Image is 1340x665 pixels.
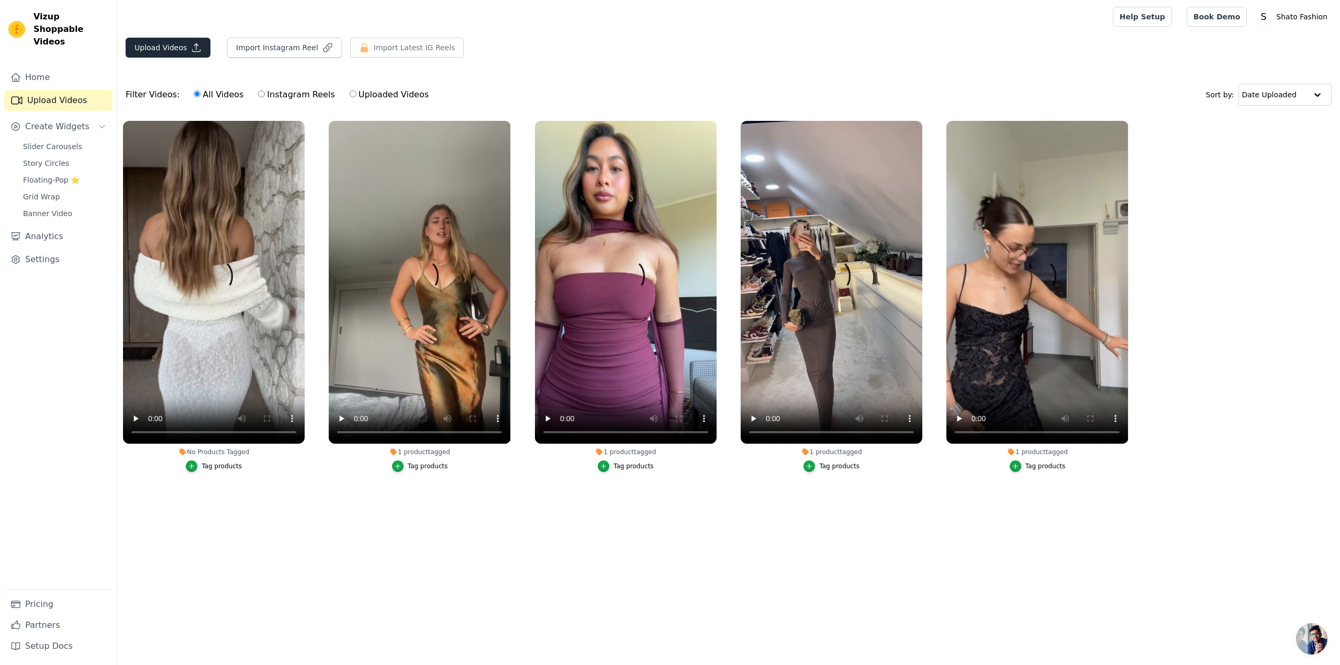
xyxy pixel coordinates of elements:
[258,88,335,102] label: Instagram Reels
[23,141,82,152] span: Slider Carousels
[598,460,654,472] button: Tag products
[613,462,654,470] div: Tag products
[33,10,108,48] span: Vizup Shoppable Videos
[392,460,448,472] button: Tag products
[329,448,510,456] div: 1 product tagged
[17,189,113,204] a: Grid Wrap
[4,594,113,615] a: Pricing
[1025,462,1066,470] div: Tag products
[1296,623,1327,655] a: Open chat
[186,460,242,472] button: Tag products
[126,83,434,107] div: Filter Videos:
[1113,7,1172,27] a: Help Setup
[4,615,113,636] a: Partners
[4,226,113,247] a: Analytics
[202,462,242,470] div: Tag products
[227,38,342,58] button: Import Instagram Reel
[535,448,717,456] div: 1 product tagged
[194,91,200,97] input: All Videos
[374,42,455,53] span: Import Latest IG Reels
[4,116,113,137] button: Create Widgets
[25,120,90,133] span: Create Widgets
[1255,7,1332,26] button: S Shato Fashion
[1206,84,1332,106] div: Sort by:
[741,448,922,456] div: 1 product tagged
[349,88,429,102] label: Uploaded Videos
[193,88,244,102] label: All Videos
[1187,7,1247,27] a: Book Demo
[803,460,859,472] button: Tag products
[23,158,69,168] span: Story Circles
[23,191,60,202] span: Grid Wrap
[258,91,265,97] input: Instagram Reels
[946,448,1128,456] div: 1 product tagged
[17,206,113,221] a: Banner Video
[23,175,80,185] span: Floating-Pop ⭐
[17,156,113,171] a: Story Circles
[408,462,448,470] div: Tag products
[350,91,356,97] input: Uploaded Videos
[1010,460,1066,472] button: Tag products
[126,38,210,58] button: Upload Videos
[123,448,305,456] div: No Products Tagged
[8,21,25,38] img: Vizup
[17,173,113,187] a: Floating-Pop ⭐
[4,90,113,111] a: Upload Videos
[23,208,72,219] span: Banner Video
[1272,7,1332,26] p: Shato Fashion
[17,139,113,154] a: Slider Carousels
[350,38,464,58] button: Import Latest IG Reels
[4,636,113,657] a: Setup Docs
[4,249,113,270] a: Settings
[819,462,859,470] div: Tag products
[1261,12,1267,22] text: S
[4,67,113,88] a: Home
